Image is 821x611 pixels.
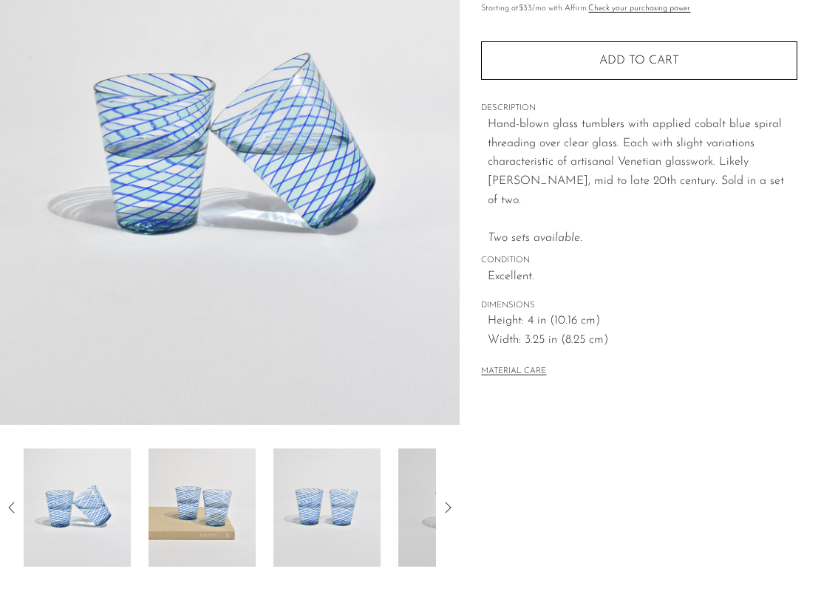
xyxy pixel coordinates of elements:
img: Blue Spiral Glass Tumblers [273,448,381,567]
span: Width: 3.25 in (8.25 cm) [488,331,797,350]
span: CONDITION [481,254,797,267]
span: DIMENSIONS [481,299,797,313]
span: Excellent. [488,267,797,287]
span: Height: 4 in (10.16 cm) [488,312,797,331]
span: $33 [519,4,532,13]
span: Add to cart [599,55,679,66]
img: Blue Spiral Glass Tumblers [24,448,131,567]
span: DESCRIPTION [481,102,797,115]
a: Check your purchasing power - Learn more about Affirm Financing (opens in modal) [588,4,690,13]
p: Starting at /mo with Affirm. [481,2,797,16]
img: Blue Spiral Glass Tumblers [149,448,256,567]
button: Add to cart [481,41,797,80]
img: Blue Spiral Glass Tumblers [398,448,505,567]
p: Hand-blown glass tumblers with applied cobalt blue spiral threading over clear glass. Each with s... [488,115,797,248]
button: MATERIAL CARE [481,366,546,378]
em: Two sets available. [488,232,582,244]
